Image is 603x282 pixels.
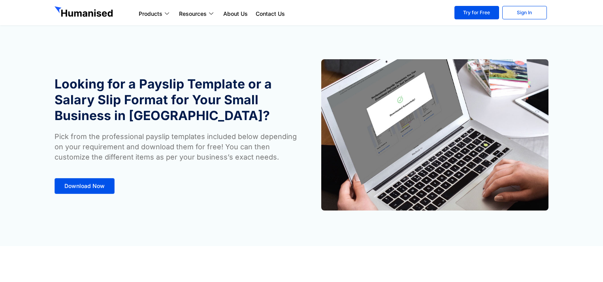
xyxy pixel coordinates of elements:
[502,6,547,19] a: Sign In
[219,9,252,19] a: About Us
[64,183,105,189] span: Download Now
[252,9,289,19] a: Contact Us
[454,6,499,19] a: Try for Free
[55,6,115,19] img: GetHumanised Logo
[175,9,219,19] a: Resources
[55,178,115,194] a: Download Now
[55,76,298,124] h1: Looking for a Payslip Template or a Salary Slip Format for Your Small Business in [GEOGRAPHIC_DATA]?
[135,9,175,19] a: Products
[55,132,298,162] p: Pick from the professional payslip templates included below depending on your requirement and dow...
